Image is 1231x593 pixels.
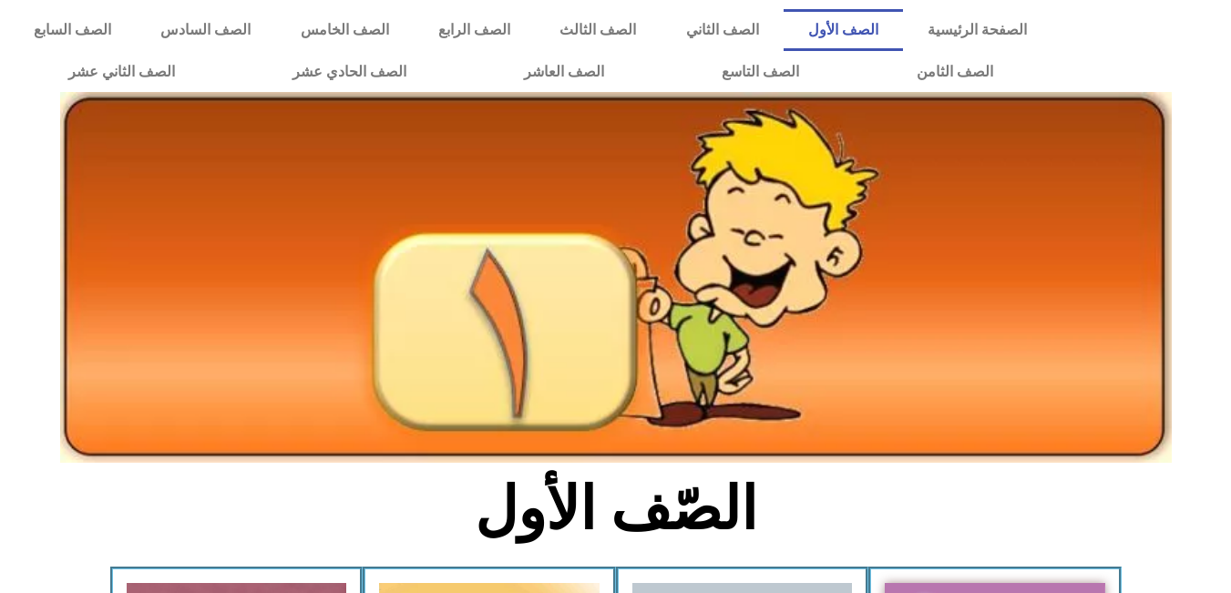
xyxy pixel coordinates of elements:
a: الصف الثاني [662,9,784,51]
a: الصف الثامن [857,51,1051,93]
a: الصف الثاني عشر [9,51,233,93]
a: الصف الحادي عشر [233,51,465,93]
a: الصف السابع [9,9,136,51]
a: الصف الأول [784,9,903,51]
a: الصف الرابع [414,9,535,51]
h2: الصّف الأول [314,474,917,545]
a: الصف الخامس [276,9,414,51]
a: الصف السادس [136,9,275,51]
a: الصفحة الرئيسية [903,9,1051,51]
a: الصف الثالث [535,9,661,51]
a: الصف العاشر [465,51,662,93]
a: الصف التاسع [662,51,857,93]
